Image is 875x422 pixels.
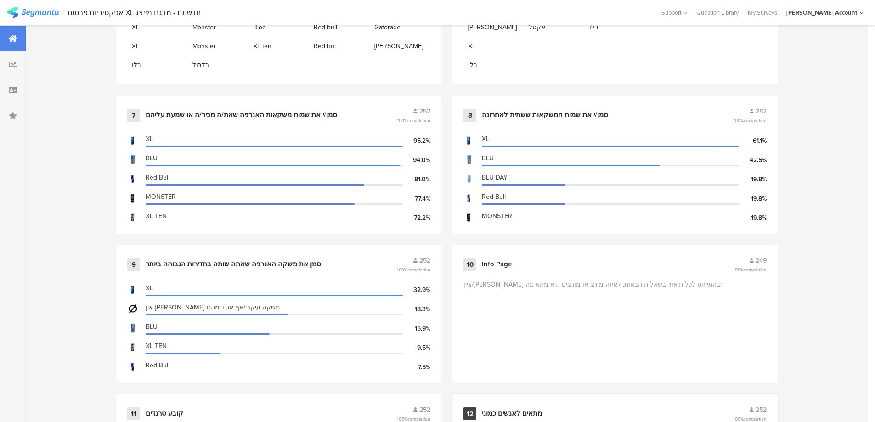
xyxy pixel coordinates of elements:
div: מתאים לאנשים כמוני [482,409,542,418]
div: Support [661,6,687,20]
div: 7.5% [403,362,430,372]
img: d3718dnoaommpf.cloudfront.net%2Fitem%2F27ee814769c2f30f4d81.jpg [127,212,138,223]
span: Monster [192,41,244,51]
span: 249 [756,256,767,265]
div: סמן/י את שמות המשקאות ששתית לאחרונה [482,111,608,120]
div: 19.8% [739,194,767,203]
span: אין [PERSON_NAME] משקה עיקרי/אף אחד מהם [146,303,280,312]
span: בלו [589,23,641,32]
span: 252 [419,405,430,415]
span: 252 [756,405,767,415]
span: Xl [132,23,183,32]
div: 9 [127,258,140,271]
div: 61.1% [739,136,767,146]
span: 100% [397,266,430,273]
div: 18.3% [403,304,430,314]
span: completion [407,117,430,124]
div: 77.4% [403,194,430,203]
span: Red Bull [146,360,169,370]
div: 95.2% [403,136,430,146]
img: d3718dnoaommpf.cloudfront.net%2Fitem%2Fba9c838ef438b5e56b8b.jpg [127,323,138,334]
span: BLU DAY [482,173,508,182]
span: MONSTER [146,192,176,202]
img: d3718dnoaommpf.cloudfront.net%2Fitem%2F72b7f99de4cd5b3d7195.png [127,304,138,315]
span: Red bol [314,41,365,51]
span: XL TEN [146,341,167,351]
a: My Surveys [743,8,782,17]
div: 72.2% [403,213,430,223]
div: | [62,7,64,18]
span: Bloe [253,23,305,32]
span: [PERSON_NAME] [468,23,519,32]
div: 19.8% [739,174,767,184]
div: אפקטיביות פרסום XL חדשנות - מדגם מייצג [68,8,201,17]
span: BLU [482,153,494,163]
span: Gatorade [374,23,426,32]
span: XL [132,41,183,51]
div: 12 [463,407,476,420]
span: XL [146,134,153,144]
span: MONSTER [482,211,512,221]
img: d3718dnoaommpf.cloudfront.net%2Fitem%2F72cab89d6c5a341f398a.jpg [127,193,138,204]
span: completion [744,266,767,273]
div: Info Page [482,260,512,269]
span: completion [744,117,767,124]
span: completion [407,266,430,273]
span: בלו [132,60,183,70]
div: סמן/י את שמות משקאות האנרגיה שאת/ה מכיר/ה או שמעת עליהם [146,111,337,120]
span: XL [482,134,489,144]
div: סמן את משקה האנרגיה שאתה שותה בתדירות הגבוהה ביותר [146,260,321,269]
span: 252 [419,107,430,116]
div: 94.0% [403,155,430,165]
div: 15.9% [403,324,430,333]
div: 42.5% [739,155,767,165]
div: 11 [127,407,140,420]
span: 252 [756,107,767,116]
div: 19.8% [739,213,767,223]
span: Xl [468,41,519,51]
div: 32.9% [403,285,430,295]
span: XL ten [253,41,305,51]
img: d3718dnoaommpf.cloudfront.net%2Fitem%2F4d63bf0da4916fed43da.jpg [127,135,138,146]
img: d3718dnoaommpf.cloudfront.net%2Fitem%2F37095b913029d782123a.jpg [127,174,138,185]
img: d3718dnoaommpf.cloudfront.net%2Fitem%2Fba9c838ef438b5e56b8b.jpg [127,154,138,165]
img: d3718dnoaommpf.cloudfront.net%2Fitem%2Fa6905963bf334c74e76d.jpg [463,174,474,185]
div: ציין/[PERSON_NAME] בהתייחס לכל תיאור בשאלות הבאות, לאיזה מותג או מותגים היא מתאימה: [463,280,722,372]
div: 10 [463,258,476,271]
span: בלו [468,60,519,70]
span: 99% [735,266,767,273]
span: XL [146,283,153,293]
span: 100% [397,117,430,124]
span: 100% [733,117,767,124]
img: d3718dnoaommpf.cloudfront.net%2Fitem%2F37095b913029d782123a.jpg [463,193,474,204]
span: Red bull [314,23,365,32]
a: Question Library [692,8,743,17]
img: segmanta logo [7,7,59,18]
span: [PERSON_NAME] [374,41,426,51]
span: 252 [419,256,430,265]
span: רדבול [192,60,244,70]
img: d3718dnoaommpf.cloudfront.net%2Fitem%2F72cab89d6c5a341f398a.jpg [463,212,474,223]
img: d3718dnoaommpf.cloudfront.net%2Fitem%2F27ee814769c2f30f4d81.jpg [127,342,138,353]
img: d3718dnoaommpf.cloudfront.net%2Fitem%2F37095b913029d782123a.jpg [127,361,138,372]
span: BLU [146,322,158,332]
span: Monster [192,23,244,32]
div: 8 [463,109,476,122]
img: d3718dnoaommpf.cloudfront.net%2Fitem%2F4d63bf0da4916fed43da.jpg [463,135,474,146]
div: 7 [127,109,140,122]
span: Red Bull [146,173,169,182]
div: [PERSON_NAME] Account [786,8,857,17]
img: d3718dnoaommpf.cloudfront.net%2Fitem%2F4d63bf0da4916fed43da.jpg [127,284,138,295]
div: קובע טרנדים [146,409,183,418]
img: d3718dnoaommpf.cloudfront.net%2Fitem%2Fba9c838ef438b5e56b8b.jpg [463,154,474,165]
span: XL TEN [146,211,167,221]
span: אקסל [529,23,580,32]
div: 81.0% [403,174,430,184]
span: Red Bull [482,192,506,202]
div: 9.5% [403,343,430,353]
span: BLU [146,153,158,163]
